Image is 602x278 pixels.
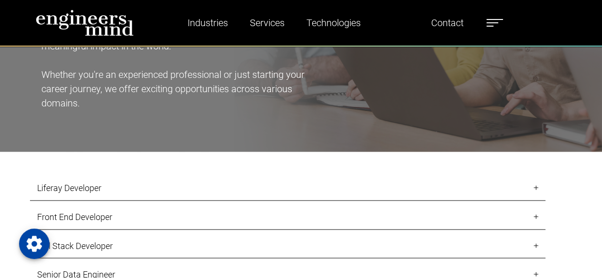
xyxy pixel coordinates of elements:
[30,204,545,230] a: Front End Developer
[184,12,232,34] a: Industries
[41,67,331,110] p: Whether you're an experienced professional or just starting your career journey, we offer excitin...
[30,233,545,259] a: Full Stack Developer
[246,12,288,34] a: Services
[30,175,545,201] a: Liferay Developer
[36,10,134,36] img: logo
[303,12,365,34] a: Technologies
[427,12,467,34] a: Contact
